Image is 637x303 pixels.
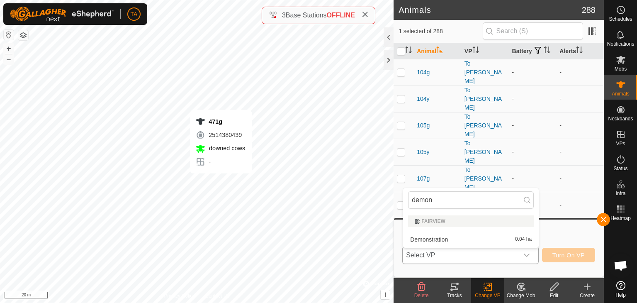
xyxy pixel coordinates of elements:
div: 471g [195,117,245,127]
button: i [381,290,390,299]
span: 105g [417,121,430,130]
span: VPs [616,141,625,146]
span: Status [613,166,627,171]
span: TA [131,10,138,19]
span: Demonstration [410,237,448,242]
h2: Animals [399,5,582,15]
div: FAIRVIEW [415,219,527,224]
div: Create [571,292,604,299]
li: Demonstration [403,231,539,248]
span: OFFLINE [327,12,355,19]
a: Privacy Policy [164,292,195,300]
td: - [509,139,557,165]
div: Open chat [608,253,633,278]
span: Base Stations [286,12,327,19]
p-sorticon: Activate to sort [544,48,550,54]
td: - [509,165,557,192]
button: Reset Map [4,30,14,40]
td: - [556,192,604,218]
a: Help [604,278,637,301]
td: - [556,59,604,86]
span: i [384,291,386,298]
span: 104y [417,95,429,103]
th: Animal [413,43,461,59]
a: To [PERSON_NAME] [464,87,502,111]
button: Turn On VP [542,248,595,262]
a: To [PERSON_NAME] [464,60,502,84]
span: Heatmap [610,216,631,221]
ul: Option List [403,212,539,248]
span: Help [615,293,626,298]
span: 3 [282,12,286,19]
div: - [195,157,245,167]
input: Search (S) [483,22,583,40]
span: 288 [582,4,596,16]
a: To [PERSON_NAME] [464,140,502,164]
p-sorticon: Activate to sort [576,48,583,54]
span: Delete [414,293,429,298]
td: - [509,86,557,112]
span: Notifications [607,42,634,46]
span: 0.04 ha [515,237,532,242]
td: - [509,112,557,139]
td: - [556,165,604,192]
span: 104g [417,68,430,77]
p-sorticon: Activate to sort [405,48,412,54]
p-sorticon: Activate to sort [436,48,443,54]
td: - [556,86,604,112]
td: - [509,59,557,86]
th: Alerts [556,43,604,59]
span: 105y [417,148,429,156]
a: Contact Us [205,292,229,300]
div: 2514380439 [195,130,245,140]
td: - [556,139,604,165]
span: Mobs [615,66,627,71]
span: 107g [417,174,430,183]
button: Map Layers [18,30,28,40]
span: Turn On VP [552,252,585,259]
div: Change VP [471,292,504,299]
div: Change Mob [504,292,537,299]
div: Edit [537,292,571,299]
a: To [PERSON_NAME] [464,113,502,137]
span: Infra [615,191,625,196]
button: + [4,44,14,54]
div: dropdown trigger [518,247,535,264]
span: Neckbands [608,116,633,121]
input: Search [408,191,534,209]
th: Battery [509,43,557,59]
th: VP [461,43,509,59]
button: – [4,54,14,64]
a: To [PERSON_NAME] [464,166,502,191]
span: Animals [612,91,630,96]
span: Select VP [403,247,518,264]
div: Tracks [438,292,471,299]
span: 1 selected of 288 [399,27,482,36]
p-sorticon: Activate to sort [472,48,479,54]
span: Schedules [609,17,632,22]
span: downed cows [207,145,245,151]
td: - [556,112,604,139]
img: Gallagher Logo [10,7,114,22]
